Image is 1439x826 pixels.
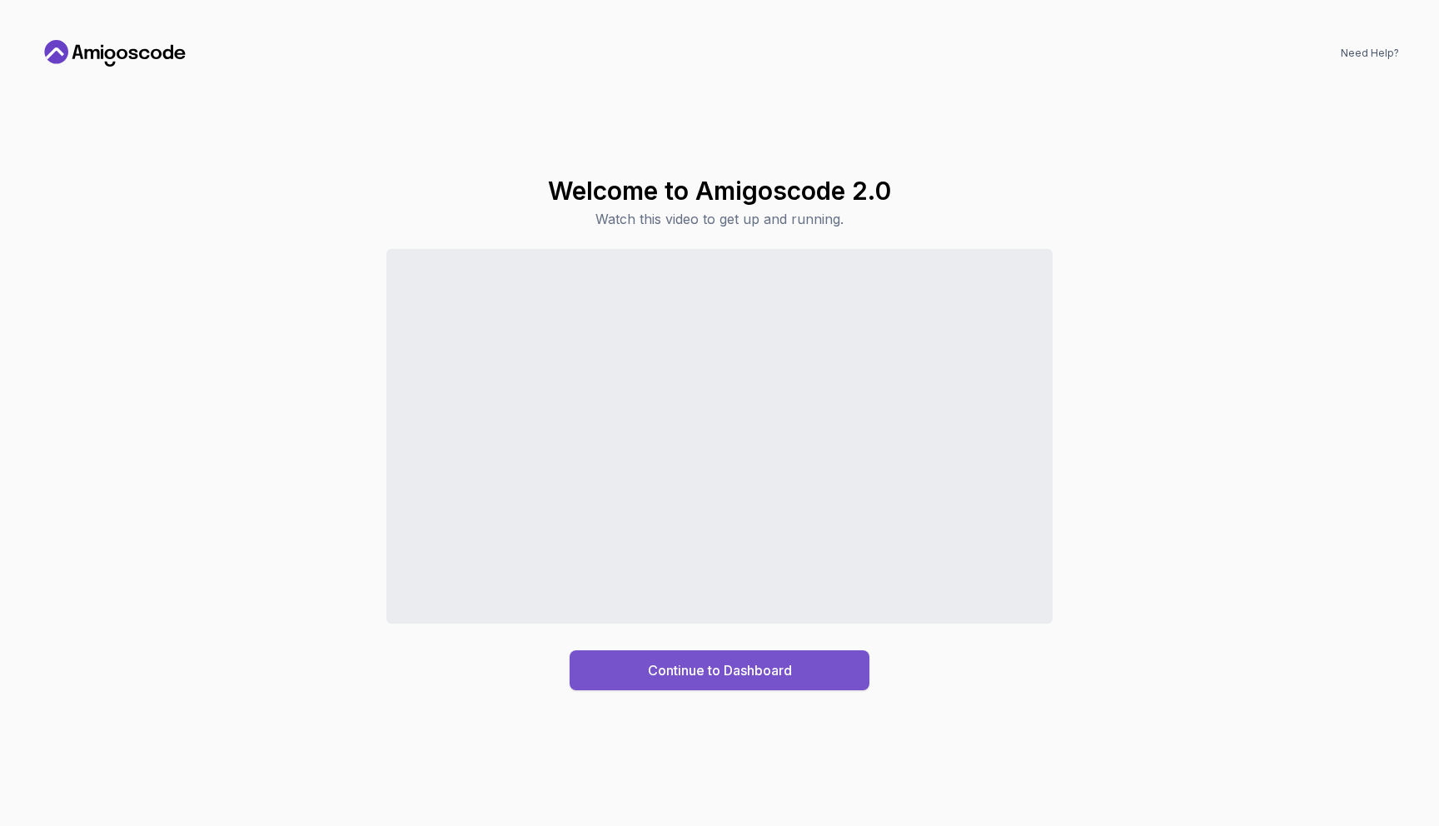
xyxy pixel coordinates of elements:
[648,660,792,680] div: Continue to Dashboard
[548,209,891,229] p: Watch this video to get up and running.
[1341,47,1399,60] a: Need Help?
[386,249,1053,624] iframe: Sales Video
[548,176,891,206] h1: Welcome to Amigoscode 2.0
[570,650,869,690] button: Continue to Dashboard
[40,40,190,67] a: Home link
